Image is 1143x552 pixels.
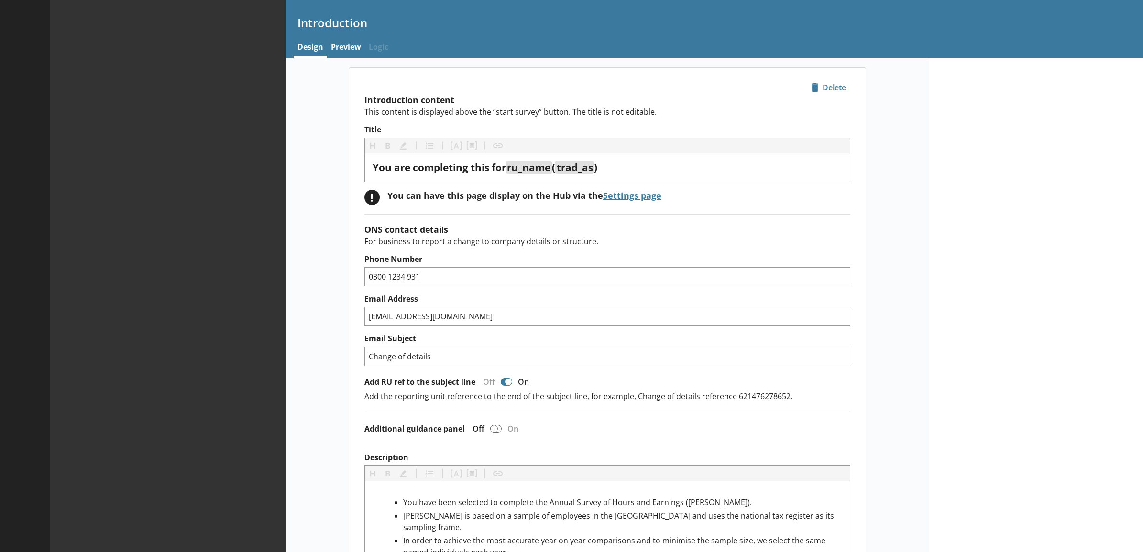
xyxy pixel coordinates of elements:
[557,161,593,174] span: trad_as
[594,161,597,174] span: )
[297,15,1132,30] h1: Introduction
[475,377,499,387] div: Off
[403,510,836,532] span: [PERSON_NAME] is based on a sample of employees in the [GEOGRAPHIC_DATA] and uses the national ta...
[373,161,842,174] div: Title
[364,190,380,205] div: !
[514,377,537,387] div: On
[387,190,661,201] div: You can have this page display on the Hub via the
[504,423,526,434] div: On
[364,334,850,344] label: Email Subject
[364,236,850,247] p: For business to report a change to company details or structure.
[294,38,327,58] a: Design
[364,391,850,401] p: Add the reporting unit reference to the end of the subject line, for example, Change of details r...
[373,161,506,174] span: You are completing this for
[807,79,850,96] button: Delete
[364,224,850,235] h2: ONS contact details
[552,161,555,174] span: (
[465,423,488,434] div: Off
[507,161,550,174] span: ru_name
[403,497,752,508] span: You have been selected to complete the Annual Survey of Hours and Earnings ([PERSON_NAME]).
[364,254,850,264] label: Phone Number
[364,453,850,463] label: Description
[365,38,392,58] span: Logic
[364,94,850,106] h2: Introduction content
[364,125,850,135] label: Title
[364,424,465,434] label: Additional guidance panel
[807,80,850,95] span: Delete
[364,377,475,387] label: Add RU ref to the subject line
[603,190,661,201] a: Settings page
[364,107,850,117] p: This content is displayed above the “start survey” button. The title is not editable.
[327,38,365,58] a: Preview
[364,294,850,304] label: Email Address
